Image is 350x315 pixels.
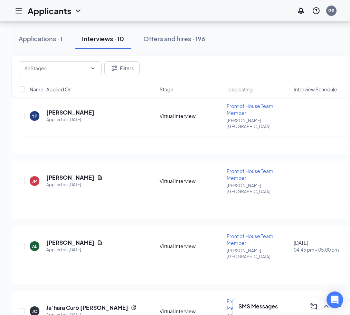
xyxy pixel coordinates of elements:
div: Applied on [DATE] [46,181,103,188]
h5: [PERSON_NAME] [46,109,94,116]
div: Offers and hires · 196 [143,34,205,43]
div: Virtual Interview [160,112,223,119]
div: Applied on [DATE] [46,246,103,253]
p: [PERSON_NAME][GEOGRAPHIC_DATA] [227,118,290,129]
span: - [294,178,296,184]
div: GS [328,8,334,13]
h5: [PERSON_NAME] [46,239,94,246]
div: AL [32,243,37,249]
span: Interview Schedule [294,86,337,93]
svg: Document [97,240,103,245]
div: Open Intercom Messenger [327,291,343,308]
button: ComposeMessage [308,301,319,312]
div: JC [32,308,37,314]
svg: ChevronDown [90,65,96,71]
svg: Reapply [131,305,136,310]
svg: Hamburger [15,7,23,15]
h5: [PERSON_NAME] [46,174,94,181]
p: [PERSON_NAME][GEOGRAPHIC_DATA] [227,248,290,260]
svg: Notifications [297,7,305,15]
div: Virtual Interview [160,178,223,184]
span: Name · Applied On [30,86,72,93]
h5: Ja’hara Curb [PERSON_NAME] [46,304,128,312]
button: ChevronUp [321,301,332,312]
h3: SMS Messages [238,303,278,310]
input: All Stages [25,64,87,72]
svg: Document [97,175,103,180]
div: Virtual Interview [160,308,223,315]
p: [PERSON_NAME][GEOGRAPHIC_DATA] [227,183,290,195]
div: JM [32,178,37,184]
svg: Filter [110,64,119,72]
div: Interviews · 10 [82,34,124,43]
span: Front of House Team Member [227,168,273,181]
div: Applied on [DATE] [46,116,94,123]
span: Front of House Team Member [227,298,273,311]
div: Virtual Interview [160,243,223,250]
svg: ChevronUp [322,302,330,310]
button: Filter Filters [104,61,140,75]
div: YP [32,113,37,119]
div: Applications · 1 [19,34,63,43]
span: - [294,113,296,119]
svg: ComposeMessage [310,302,318,310]
svg: ChevronDown [74,7,82,15]
h1: Applicants [28,5,71,17]
svg: QuestionInfo [312,7,320,15]
span: Front of House Team Member [227,233,273,246]
span: Job posting [227,86,253,93]
span: Stage [160,86,173,93]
